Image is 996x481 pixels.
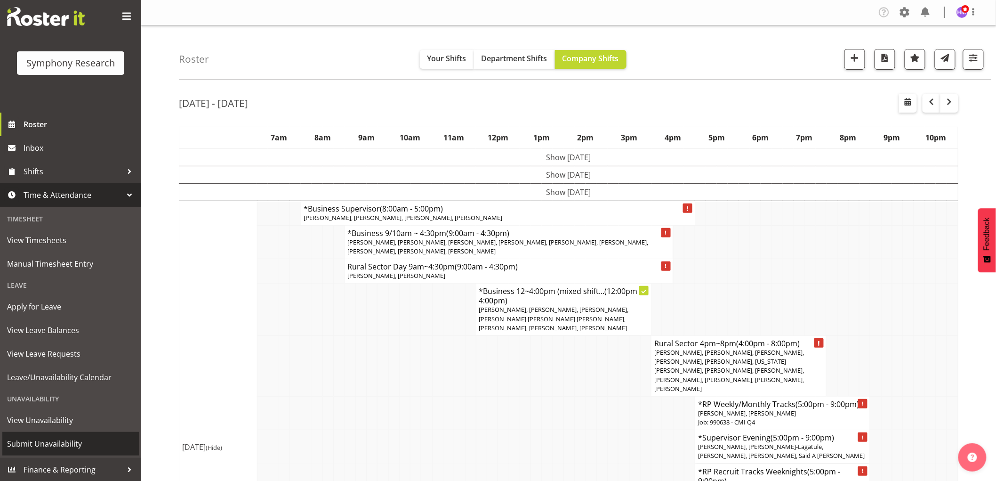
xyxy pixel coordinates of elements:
button: Department Shifts [474,50,555,69]
button: Feedback - Show survey [978,208,996,272]
button: Download a PDF of the roster according to the set date range. [875,49,895,70]
img: Rosterit website logo [7,7,85,26]
span: Submit Unavailability [7,437,134,451]
span: Manual Timesheet Entry [7,257,134,271]
div: Leave [2,276,139,295]
span: [PERSON_NAME], [PERSON_NAME], [PERSON_NAME], [PERSON_NAME] [PERSON_NAME] [PERSON_NAME], [PERSON_N... [479,305,629,332]
span: [PERSON_NAME], [PERSON_NAME]-Lagatule, [PERSON_NAME], [PERSON_NAME], Said A [PERSON_NAME] [698,442,865,460]
th: 5pm [695,127,739,148]
h4: Rural Sector Day 9am~4:30pm [348,262,670,271]
h4: *Business Supervisor [304,204,692,213]
span: (9:00am - 4:30pm) [455,261,518,272]
span: View Leave Requests [7,347,134,361]
button: Add a new shift [844,49,865,70]
a: Apply for Leave [2,295,139,318]
a: View Leave Requests [2,342,139,366]
div: Timesheet [2,209,139,228]
h4: *Supervisor Evening [698,433,867,442]
th: 1pm [520,127,563,148]
span: [PERSON_NAME], [PERSON_NAME], [PERSON_NAME], [PERSON_NAME], [PERSON_NAME], [PERSON_NAME], [PERSON... [348,238,649,255]
span: Department Shifts [482,53,547,64]
th: 4pm [651,127,695,148]
th: 3pm [608,127,651,148]
span: Inbox [24,141,137,155]
button: Highlight an important date within the roster. [905,49,925,70]
span: [PERSON_NAME], [PERSON_NAME], [PERSON_NAME], [PERSON_NAME], [PERSON_NAME], [US_STATE][PERSON_NAME... [654,348,804,393]
h4: *Business 12~4:00pm (mixed shift... [479,286,648,305]
a: View Timesheets [2,228,139,252]
button: Select a specific date within the roster. [899,94,917,113]
th: 9pm [870,127,914,148]
th: 10pm [914,127,958,148]
span: Time & Attendance [24,188,122,202]
a: View Unavailability [2,408,139,432]
h4: Rural Sector 4pm~8pm [654,339,823,348]
span: Finance & Reporting [24,463,122,477]
h4: *Business 9/10am ~ 4:30pm [348,228,670,238]
span: Company Shifts [562,53,619,64]
span: Your Shifts [427,53,466,64]
span: (8:00am - 5:00pm) [380,204,443,214]
a: Submit Unavailability [2,432,139,456]
span: (12:00pm - 4:00pm) [479,286,642,306]
h4: Roster [179,54,209,65]
span: (4:00pm - 8:00pm) [736,338,800,349]
span: (Hide) [206,443,222,452]
p: Job: 990638 - CMI Q4 [698,418,867,427]
th: 9am [345,127,388,148]
th: 2pm [563,127,607,148]
img: hitesh-makan1261.jpg [956,7,968,18]
div: Symphony Research [26,56,115,70]
span: View Leave Balances [7,323,134,337]
span: Roster [24,117,137,131]
button: Send a list of all shifts for the selected filtered period to all rostered employees. [935,49,956,70]
th: 7am [257,127,301,148]
td: Show [DATE] [179,148,958,166]
span: View Timesheets [7,233,134,247]
button: Your Shifts [420,50,474,69]
span: (5:00pm - 9:00pm) [795,399,859,409]
th: 7pm [783,127,827,148]
th: 8am [301,127,345,148]
th: 10am [388,127,432,148]
h4: *RP Weekly/Monthly Tracks [698,399,867,409]
img: help-xxl-2.png [968,453,977,462]
span: View Unavailability [7,413,134,427]
button: Company Shifts [555,50,627,69]
th: 11am [432,127,476,148]
span: [PERSON_NAME], [PERSON_NAME] [698,409,796,417]
span: Apply for Leave [7,300,134,314]
span: Feedback [983,218,991,251]
button: Filter Shifts [963,49,984,70]
a: Leave/Unavailability Calendar [2,366,139,389]
th: 8pm [827,127,870,148]
span: [PERSON_NAME], [PERSON_NAME] [348,271,446,280]
h2: [DATE] - [DATE] [179,97,248,109]
span: Shifts [24,164,122,179]
span: (9:00am - 4:30pm) [447,228,510,238]
span: [PERSON_NAME], [PERSON_NAME], [PERSON_NAME], [PERSON_NAME] [304,213,503,222]
th: 6pm [739,127,783,148]
a: View Leave Balances [2,318,139,342]
a: Manual Timesheet Entry [2,252,139,276]
td: Show [DATE] [179,183,958,201]
span: Leave/Unavailability Calendar [7,370,134,384]
td: Show [DATE] [179,166,958,183]
th: 12pm [476,127,520,148]
span: (5:00pm - 9:00pm) [771,432,834,443]
div: Unavailability [2,389,139,408]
